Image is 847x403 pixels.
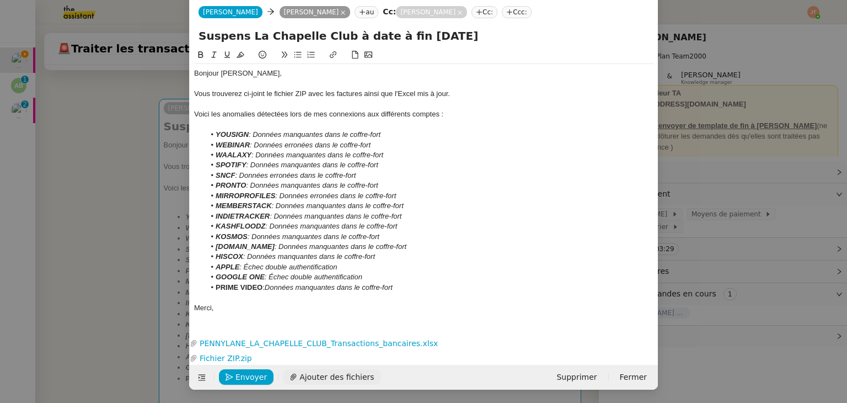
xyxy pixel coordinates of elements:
em: SPOTIFY [216,161,246,169]
input: Subject [199,28,649,44]
nz-tag: Cc: [471,6,497,18]
em: : Données erronées dans le coffre-fort [275,192,396,200]
em: : Données manquantes dans le coffre-fort [246,181,378,189]
em: : Données erronées dans le coffre-fort [250,141,371,149]
a: PENNYLANE_LA_CHAPELLE_CLUB_Transactions_bancaires.xlsx [197,337,634,350]
span: [PERSON_NAME] [203,8,258,16]
nz-tag: au [355,6,378,18]
em: : Données manquantes dans le coffre-fort [275,242,406,251]
button: Ajouter des fichiers [283,369,380,385]
button: Supprimer [550,369,603,385]
em: Données manquantes dans le coffre-fort [265,283,393,291]
em: HISCOX [216,252,243,261]
nz-tag: Ccc: [502,6,532,18]
nz-tag: [PERSON_NAME] [396,6,467,18]
div: Merci, [194,303,653,313]
em: [DOMAIN_NAME] [216,242,275,251]
em: KOSMOS [216,232,248,241]
em: WAALAXY [216,151,251,159]
nz-tag: [PERSON_NAME] [280,6,351,18]
em: : Données manquantes dans le coffre-fort [270,212,401,220]
em: GOOGLE ONE [216,273,265,281]
div: Vous trouverez ci-joint le fichier ZIP avec les factures ainsi que l'Excel mis à jour. [194,89,653,99]
em: PRONTO [216,181,246,189]
em: : Données manquantes dans le coffre-fort [272,201,404,210]
strong: Cc: [383,7,396,16]
em: KASHFLOODZ [216,222,265,230]
em: : Données manquantes dans le coffre-fort [251,151,383,159]
em: : Données manquantes dans le coffre-fort [265,222,397,230]
em: : Données manquantes dans le coffre-fort [248,232,379,241]
em: : Échec double authentification [239,263,337,271]
strong: PRIME VIDEO [216,283,262,291]
em: : Données manquantes dans le coffre-fort [249,130,380,139]
em: INDIETRACKER [216,212,270,220]
div: Bonjour [PERSON_NAME], [194,68,653,78]
em: : Échec double authentification [265,273,362,281]
em: APPLE [216,263,239,271]
li: : [205,283,654,293]
em: YOUSIGN [216,130,249,139]
span: Supprimer [556,371,597,384]
em: WEBINAR [216,141,250,149]
button: Fermer [613,369,653,385]
a: Fichier ZIP.zip [197,352,634,365]
button: Envoyer [219,369,274,385]
em: SNCF [216,171,235,179]
em: : Données erronées dans le coffre-fort [235,171,356,179]
em: : Données manquantes dans le coffre-fort [246,161,378,169]
em: : Données manquantes dans le coffre-fort [243,252,375,261]
span: Fermer [620,371,647,384]
em: MEMBERSTACK [216,201,272,210]
span: Ajouter des fichiers [299,371,374,384]
span: Envoyer [235,371,267,384]
em: MIRROPROFILES [216,192,275,200]
div: Voici les anomalies détectées lors de mes connexions aux différents comptes : [194,109,653,119]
